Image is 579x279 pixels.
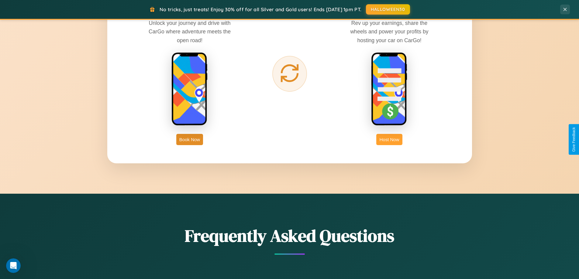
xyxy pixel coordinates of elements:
[376,134,402,145] button: Host Now
[160,6,361,12] span: No tricks, just treats! Enjoy 30% off for all Silver and Gold users! Ends [DATE] 1pm PT.
[171,52,208,126] img: rent phone
[144,19,235,44] p: Unlock your journey and drive with CarGo where adventure meets the open road!
[572,127,576,152] div: Give Feedback
[344,19,435,44] p: Rev up your earnings, share the wheels and power your profits by hosting your car on CarGo!
[107,224,472,247] h2: Frequently Asked Questions
[371,52,408,126] img: host phone
[6,258,21,273] iframe: Intercom live chat
[366,4,410,15] button: HALLOWEEN30
[176,134,203,145] button: Book Now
